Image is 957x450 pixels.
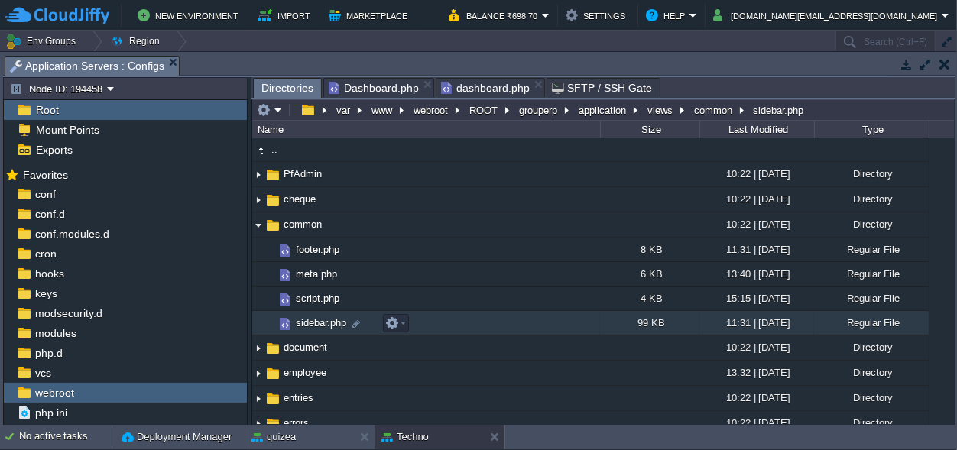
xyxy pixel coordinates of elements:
[552,79,652,97] span: SFTP / SSH Gate
[20,169,70,181] a: Favorites
[277,291,294,308] img: AMDAwAAAACH5BAEAAAAALAAAAAABAAEAAAICRAEAOw==
[699,386,814,410] div: 10:22 | [DATE]
[264,167,281,183] img: AMDAwAAAACH5BAEAAAAALAAAAAABAAEAAAICRAEAOw==
[816,121,929,138] div: Type
[264,340,281,357] img: AMDAwAAAACH5BAEAAAAALAAAAAABAAEAAAICRAEAOw==
[646,6,689,24] button: Help
[252,188,264,212] img: AMDAwAAAACH5BAEAAAAALAAAAAABAAEAAAICRAEAOw==
[32,187,58,201] a: conf
[467,103,501,117] button: ROOT
[699,287,814,310] div: 15:15 | [DATE]
[32,386,76,400] a: webroot
[252,99,955,121] input: Click to enter the path
[645,103,676,117] button: views
[264,311,277,335] img: AMDAwAAAACH5BAEAAAAALAAAAAABAAEAAAICRAEAOw==
[5,31,81,52] button: Env Groups
[441,79,530,97] span: dashboard.php
[294,267,339,280] a: meta.php
[10,57,164,76] span: Application Servers : Configs
[258,6,315,24] button: Import
[814,287,929,310] div: Regular File
[281,167,324,180] a: PfAdmin
[814,411,929,435] div: Directory
[264,416,281,432] img: AMDAwAAAACH5BAEAAAAALAAAAAABAAEAAAICRAEAOw==
[254,121,600,138] div: Name
[699,411,814,435] div: 10:22 | [DATE]
[814,162,929,186] div: Directory
[281,391,316,404] a: entries
[111,31,165,52] button: Region
[814,238,929,261] div: Regular File
[33,123,102,137] span: Mount Points
[436,78,545,97] li: /var/www/webroot/ROOT/grouperp/application/views/dashboard.php
[699,262,814,286] div: 13:40 | [DATE]
[32,267,67,280] a: hooks
[264,365,281,382] img: AMDAwAAAACH5BAEAAAAALAAAAAABAAEAAAICRAEAOw==
[602,121,699,138] div: Size
[32,227,112,241] a: conf.modules.d
[381,429,429,445] button: Techno
[713,6,942,24] button: [DOMAIN_NAME][EMAIL_ADDRESS][DOMAIN_NAME]
[517,103,561,117] button: grouperp
[411,103,452,117] button: webroot
[32,366,54,380] a: vcs
[600,311,699,335] div: 99 KB
[252,412,264,435] img: AMDAwAAAACH5BAEAAAAALAAAAAABAAEAAAICRAEAOw==
[334,103,354,117] button: var
[252,142,269,159] img: AMDAwAAAACH5BAEAAAAALAAAAAABAAEAAAICRAEAOw==
[264,238,277,261] img: AMDAwAAAACH5BAEAAAAALAAAAAABAAEAAAICRAEAOw==
[252,336,264,360] img: AMDAwAAAACH5BAEAAAAALAAAAAABAAEAAAICRAEAOw==
[566,6,630,24] button: Settings
[264,217,281,234] img: AMDAwAAAACH5BAEAAAAALAAAAAABAAEAAAICRAEAOw==
[252,163,264,186] img: AMDAwAAAACH5BAEAAAAALAAAAAABAAEAAAICRAEAOw==
[32,346,65,360] a: php.d
[369,103,396,117] button: www
[699,162,814,186] div: 10:22 | [DATE]
[32,306,105,320] a: modsecurity.d
[252,213,264,237] img: AMDAwAAAACH5BAEAAAAALAAAAAABAAEAAAICRAEAOw==
[252,387,264,410] img: AMDAwAAAACH5BAEAAAAALAAAAAABAAEAAAICRAEAOw==
[281,193,318,206] a: cheque
[33,143,75,157] a: Exports
[814,212,929,236] div: Directory
[10,82,107,96] button: Node ID: 194458
[281,366,329,379] a: employee
[32,326,79,340] a: modules
[576,103,630,117] button: application
[252,361,264,385] img: AMDAwAAAACH5BAEAAAAALAAAAAABAAEAAAICRAEAOw==
[699,187,814,211] div: 10:22 | [DATE]
[701,121,814,138] div: Last Modified
[261,79,313,98] span: Directories
[277,242,294,259] img: AMDAwAAAACH5BAEAAAAALAAAAAABAAEAAAICRAEAOw==
[329,6,412,24] button: Marketplace
[264,287,277,310] img: AMDAwAAAACH5BAEAAAAALAAAAAABAAEAAAICRAEAOw==
[814,335,929,359] div: Directory
[749,104,803,116] div: sidebar.php
[281,416,311,429] a: errors
[264,262,277,286] img: AMDAwAAAACH5BAEAAAAALAAAAAABAAEAAAICRAEAOw==
[32,287,60,300] a: keys
[329,79,419,97] span: Dashboard.php
[19,425,115,449] div: No active tasks
[814,187,929,211] div: Directory
[32,207,67,221] a: conf.d
[699,335,814,359] div: 10:22 | [DATE]
[33,103,61,117] a: Root
[699,361,814,384] div: 13:32 | [DATE]
[294,292,342,305] a: script.php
